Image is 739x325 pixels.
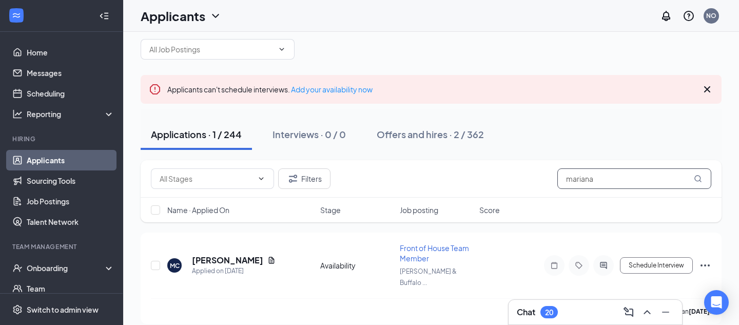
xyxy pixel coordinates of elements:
div: MC [170,261,180,270]
svg: QuestionInfo [683,10,695,22]
svg: Ellipses [699,259,711,272]
svg: ChevronDown [257,175,265,183]
a: Team [27,278,114,299]
div: Open Intercom Messenger [704,290,729,315]
div: Reporting [27,109,115,119]
input: All Job Postings [149,44,274,55]
a: Sourcing Tools [27,170,114,191]
svg: ChevronDown [278,45,286,53]
svg: Document [267,256,276,264]
span: [PERSON_NAME] & Buffalo ... [400,267,457,286]
svg: Minimize [659,306,672,318]
span: Name · Applied On [167,205,229,215]
span: Score [479,205,500,215]
svg: MagnifyingGlass [694,175,702,183]
svg: Analysis [12,109,23,119]
span: Stage [320,205,341,215]
div: Team Management [12,242,112,251]
button: Filter Filters [278,168,330,189]
svg: ComposeMessage [623,306,635,318]
svg: Collapse [99,11,109,21]
svg: Tag [573,261,585,270]
div: Interviews · 0 / 0 [273,128,346,141]
button: Schedule Interview [620,257,693,274]
div: Applied on [DATE] [192,266,276,276]
svg: Cross [701,83,713,95]
svg: Settings [12,304,23,315]
button: Minimize [657,304,674,320]
svg: Error [149,83,161,95]
span: Job posting [400,205,438,215]
div: Onboarding [27,263,106,273]
svg: Filter [287,173,299,185]
button: ChevronUp [639,304,655,320]
a: Scheduling [27,83,114,104]
span: Front of House Team Member [400,243,469,263]
div: Switch to admin view [27,304,99,315]
svg: ChevronDown [209,10,222,22]
a: Add your availability now [291,85,373,94]
span: Applicants can't schedule interviews. [167,85,373,94]
h5: [PERSON_NAME] [192,255,263,266]
svg: WorkstreamLogo [11,10,22,21]
a: Applicants [27,150,114,170]
a: Home [27,42,114,63]
a: Job Postings [27,191,114,212]
div: Availability [320,260,394,271]
svg: ChevronUp [641,306,653,318]
svg: Note [548,261,560,270]
svg: Notifications [660,10,672,22]
a: Messages [27,63,114,83]
h3: Chat [517,307,535,318]
div: 20 [545,308,553,317]
div: Offers and hires · 2 / 362 [377,128,484,141]
b: [DATE] [689,308,710,315]
h1: Applicants [141,7,205,25]
svg: UserCheck [12,263,23,273]
svg: ActiveChat [597,261,610,270]
input: All Stages [160,173,253,184]
a: Talent Network [27,212,114,232]
div: Hiring [12,135,112,143]
div: Applications · 1 / 244 [151,128,242,141]
input: Search in applications [557,168,711,189]
button: ComposeMessage [620,304,637,320]
div: NO [706,11,716,20]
